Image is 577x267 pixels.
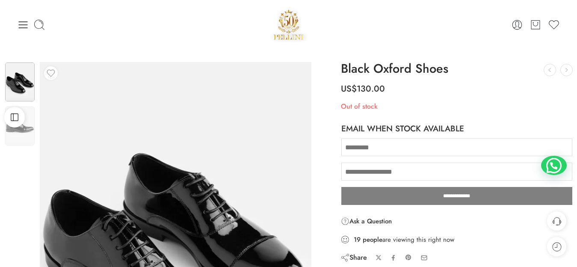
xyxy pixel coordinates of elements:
[341,101,573,112] p: Out of stock
[341,123,464,134] h4: Email when stock available
[530,19,541,31] a: Cart
[511,19,523,31] a: Login / Register
[341,83,357,95] span: US$
[390,255,397,261] a: Share on Facebook
[270,6,307,43] img: Pellini
[363,235,382,244] strong: people
[548,19,560,31] a: Wishlist
[341,216,392,226] a: Ask a Question
[376,255,382,261] a: Share on X
[341,83,385,95] bdi: 130.00
[354,235,361,244] strong: 19
[341,62,573,76] h1: Black Oxford Shoes
[405,254,412,261] a: Pin on Pinterest
[420,254,428,261] a: Email to your friends
[341,253,367,262] div: Share
[270,6,307,43] a: Pellini -
[341,235,573,244] div: are viewing this right now
[5,62,35,101] img: Artboard 1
